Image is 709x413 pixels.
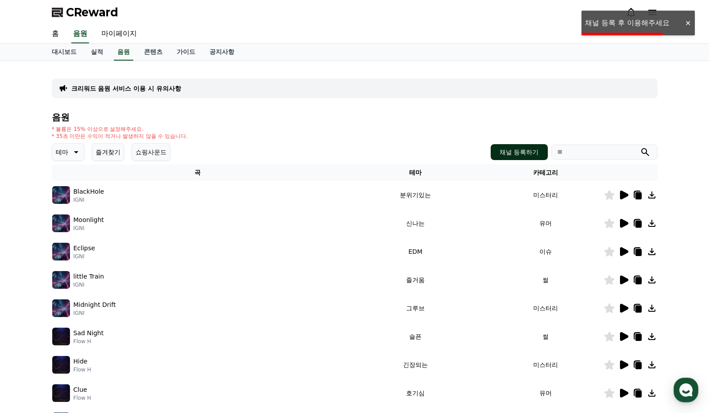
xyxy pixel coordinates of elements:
a: 음원 [114,44,133,61]
img: music [52,299,70,317]
p: Clue [74,385,87,394]
a: 크리워드 음원 서비스 이용 시 유의사항 [71,84,181,93]
th: 테마 [343,164,487,181]
p: BlackHole [74,187,104,196]
td: 긴장되는 [343,351,487,379]
img: music [52,243,70,260]
td: EDM [343,237,487,266]
a: 대시보드 [45,44,84,61]
img: music [52,356,70,374]
td: 즐거움 [343,266,487,294]
p: little Train [74,272,104,281]
td: 이슈 [488,237,604,266]
a: 가이드 [170,44,202,61]
p: Flow H [74,394,91,402]
p: * 볼륨은 15% 이상으로 설정해주세요. [52,126,188,133]
td: 그루브 [343,294,487,322]
span: 대화 [81,294,92,301]
span: 홈 [28,294,33,301]
td: 미스터리 [488,294,604,322]
a: 홈 [3,280,58,302]
h4: 음원 [52,112,658,122]
button: 쇼핑사운드 [132,143,170,161]
td: 썰 [488,266,604,294]
a: 콘텐츠 [137,44,170,61]
p: Flow H [74,366,91,373]
p: Eclipse [74,244,95,253]
p: * 35초 미만은 수익이 적거나 발생하지 않을 수 있습니다. [52,133,188,140]
img: music [52,186,70,204]
p: IGNI [74,225,104,232]
p: Sad Night [74,329,104,338]
p: Midnight Drift [74,300,116,310]
td: 유머 [488,209,604,237]
th: 카테고리 [488,164,604,181]
button: 테마 [52,143,85,161]
button: 즐겨찾기 [92,143,124,161]
td: 썰 [488,322,604,351]
a: 대화 [58,280,114,302]
p: Flow H [74,338,104,345]
p: 테마 [56,146,68,158]
p: IGNI [74,196,104,203]
a: 음원 [71,25,89,43]
button: 채널 등록하기 [491,144,547,160]
p: IGNI [74,281,104,288]
td: 미스터리 [488,351,604,379]
td: 유머 [488,379,604,407]
a: 실적 [84,44,110,61]
p: Moonlight [74,215,104,225]
span: 설정 [137,294,147,301]
img: music [52,384,70,402]
a: 홈 [45,25,66,43]
td: 분위기있는 [343,181,487,209]
a: 공지사항 [202,44,241,61]
td: 신나는 [343,209,487,237]
th: 곡 [52,164,344,181]
a: 마이페이지 [94,25,144,43]
p: Hide [74,357,88,366]
td: 미스터리 [488,181,604,209]
p: IGNI [74,310,116,317]
img: music [52,271,70,289]
img: music [52,328,70,345]
a: 설정 [114,280,170,302]
td: 슬픈 [343,322,487,351]
p: IGNI [74,253,95,260]
img: music [52,214,70,232]
td: 호기심 [343,379,487,407]
span: CReward [66,5,118,19]
a: CReward [52,5,118,19]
